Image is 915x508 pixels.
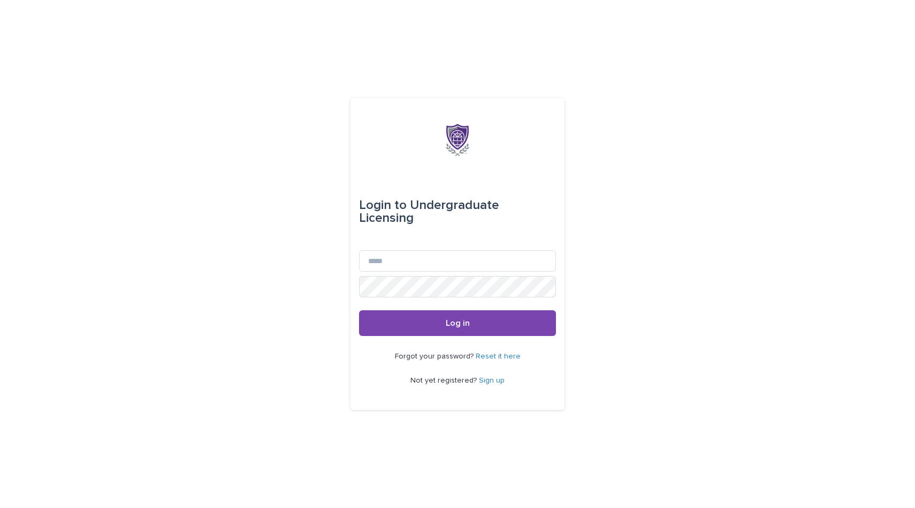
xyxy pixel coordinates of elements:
span: Log in [446,319,470,327]
span: Not yet registered? [410,377,479,384]
img: x6gApCqSSRW4kcS938hP [446,124,469,156]
a: Reset it here [476,353,521,360]
span: Forgot your password? [395,353,476,360]
button: Log in [359,310,556,336]
div: Undergraduate Licensing [359,190,556,233]
span: Login to [359,199,407,212]
a: Sign up [479,377,505,384]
